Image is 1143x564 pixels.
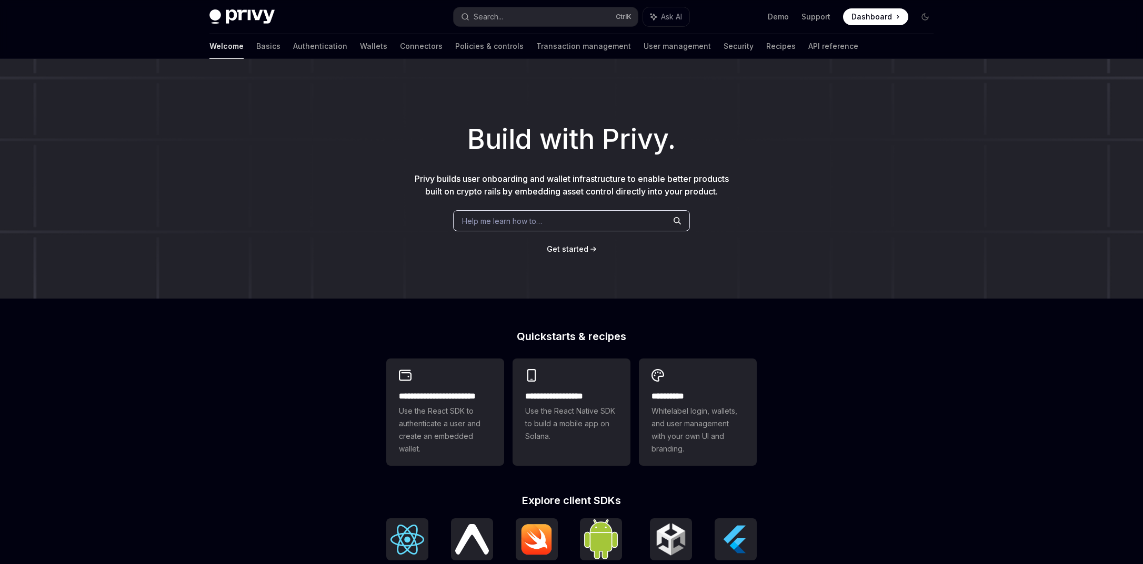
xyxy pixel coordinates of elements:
img: iOS (Swift) [520,524,554,555]
a: Policies & controls [455,34,524,59]
span: Whitelabel login, wallets, and user management with your own UI and branding. [651,405,744,455]
button: Search...CtrlK [454,7,638,26]
a: Dashboard [843,8,908,25]
a: **** *****Whitelabel login, wallets, and user management with your own UI and branding. [639,358,757,466]
a: Wallets [360,34,387,59]
h1: Build with Privy. [17,119,1126,160]
a: Basics [256,34,280,59]
span: Privy builds user onboarding and wallet infrastructure to enable better products built on crypto ... [415,173,729,197]
span: Help me learn how to… [462,216,542,227]
a: Authentication [293,34,347,59]
span: Get started [547,244,588,253]
a: User management [644,34,711,59]
span: Use the React SDK to authenticate a user and create an embedded wallet. [399,405,492,455]
a: Welcome [209,34,244,59]
a: Support [801,12,830,22]
h2: Explore client SDKs [386,495,757,506]
span: Use the React Native SDK to build a mobile app on Solana. [525,405,618,443]
div: Search... [474,11,503,23]
img: dark logo [209,9,275,24]
button: Ask AI [643,7,689,26]
img: Unity [654,522,688,556]
span: Ask AI [661,12,682,22]
span: Dashboard [851,12,892,22]
a: **** **** **** ***Use the React Native SDK to build a mobile app on Solana. [513,358,630,466]
a: Security [724,34,754,59]
a: Demo [768,12,789,22]
img: Flutter [719,522,753,556]
a: Recipes [766,34,796,59]
button: Toggle dark mode [917,8,934,25]
img: Android (Kotlin) [584,519,618,559]
span: Ctrl K [616,13,631,21]
a: Get started [547,244,588,254]
a: API reference [808,34,858,59]
a: Connectors [400,34,443,59]
img: React Native [455,524,489,554]
img: React [390,525,424,555]
h2: Quickstarts & recipes [386,331,757,342]
a: Transaction management [536,34,631,59]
